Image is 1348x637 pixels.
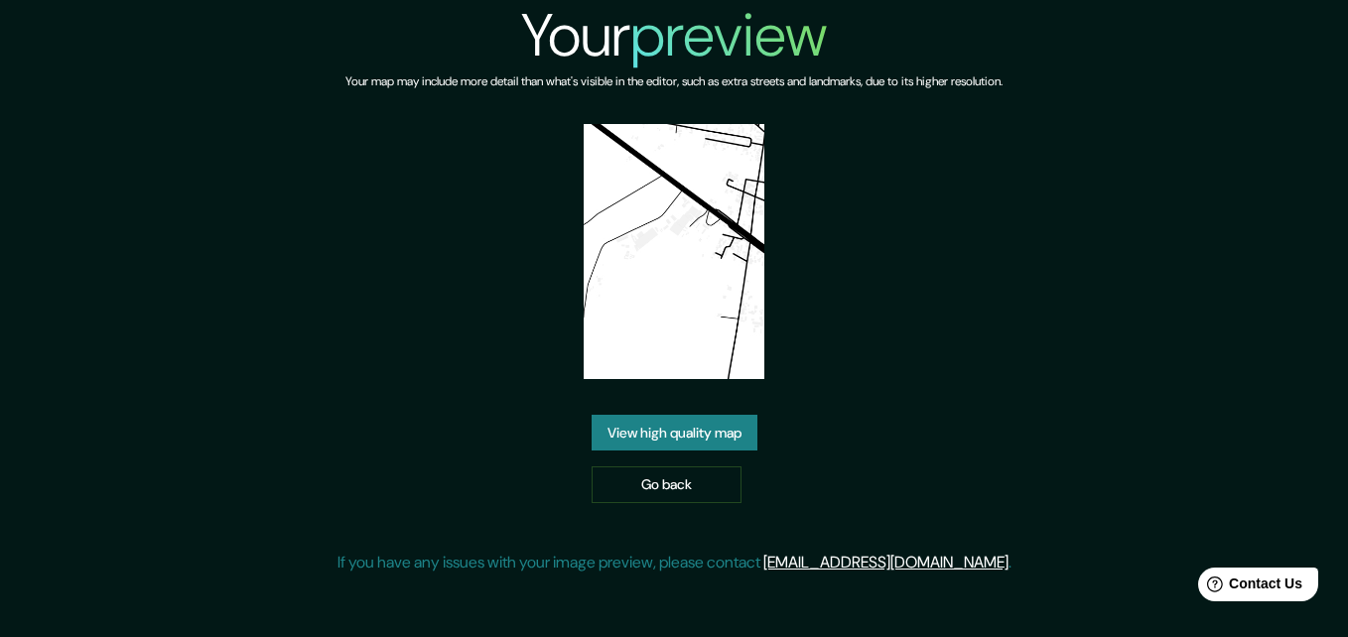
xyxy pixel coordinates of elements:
[337,551,1011,574] p: If you have any issues with your image preview, please contact .
[584,124,764,379] img: created-map-preview
[345,71,1003,92] h6: Your map may include more detail than what's visible in the editor, such as extra streets and lan...
[592,415,757,451] a: View high quality map
[763,552,1009,573] a: [EMAIL_ADDRESS][DOMAIN_NAME]
[1171,560,1326,615] iframe: Help widget launcher
[592,466,741,503] a: Go back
